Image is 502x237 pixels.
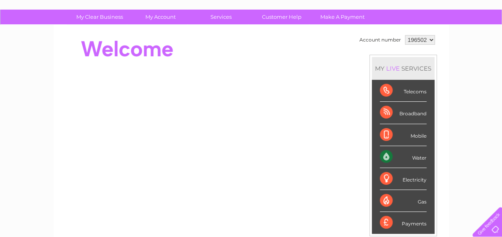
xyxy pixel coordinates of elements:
a: Blog [433,34,444,40]
a: Log out [476,34,494,40]
a: Make A Payment [310,10,375,24]
a: 0333 014 3131 [351,4,407,14]
div: LIVE [385,65,401,72]
a: Contact [449,34,468,40]
a: Telecoms [404,34,428,40]
a: My Account [127,10,193,24]
div: Water [380,146,427,168]
a: Customer Help [249,10,315,24]
div: Clear Business is a trading name of Verastar Limited (registered in [GEOGRAPHIC_DATA] No. 3667643... [63,4,440,39]
a: Services [188,10,254,24]
div: Payments [380,212,427,233]
img: logo.png [18,21,58,45]
div: Telecoms [380,80,427,102]
div: Gas [380,190,427,212]
div: MY SERVICES [372,57,435,80]
div: Electricity [380,168,427,190]
td: Account number [357,33,403,47]
a: Energy [381,34,399,40]
div: Mobile [380,124,427,146]
a: My Clear Business [67,10,133,24]
div: Broadband [380,102,427,124]
a: Water [361,34,377,40]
